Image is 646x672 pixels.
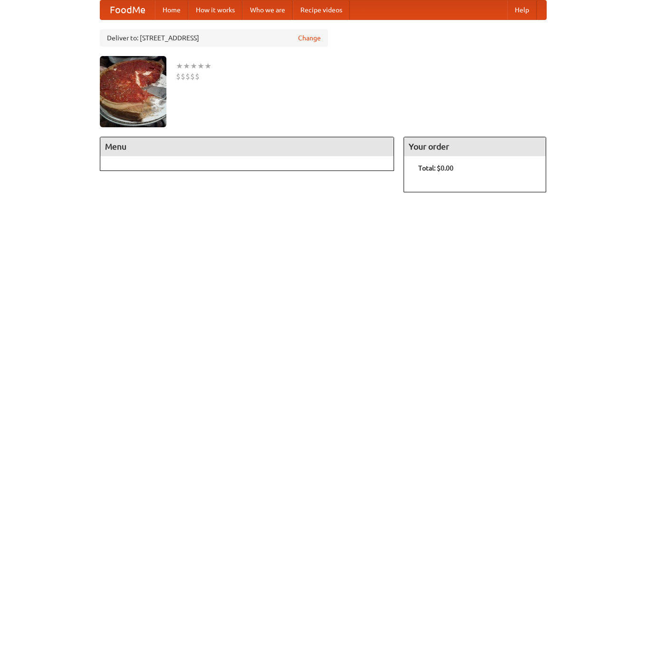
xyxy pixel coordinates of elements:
img: angular.jpg [100,56,166,127]
li: $ [181,71,185,82]
li: ★ [197,61,204,71]
h4: Your order [404,137,546,156]
a: Who we are [242,0,293,19]
b: Total: $0.00 [418,164,453,172]
a: Home [155,0,188,19]
div: Deliver to: [STREET_ADDRESS] [100,29,328,47]
li: $ [190,71,195,82]
li: $ [195,71,200,82]
li: ★ [183,61,190,71]
a: Recipe videos [293,0,350,19]
a: Change [298,33,321,43]
h4: Menu [100,137,394,156]
li: ★ [176,61,183,71]
li: $ [185,71,190,82]
a: How it works [188,0,242,19]
a: Help [507,0,537,19]
li: ★ [204,61,212,71]
li: $ [176,71,181,82]
li: ★ [190,61,197,71]
a: FoodMe [100,0,155,19]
